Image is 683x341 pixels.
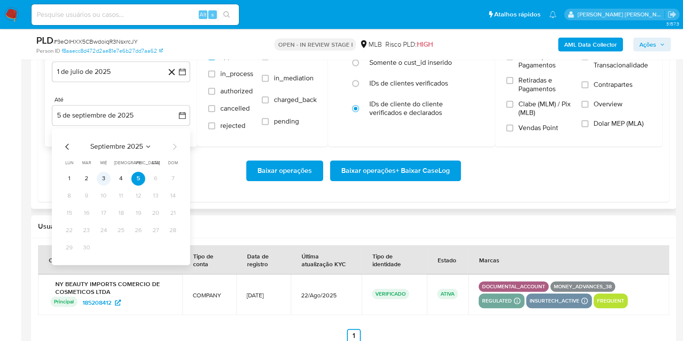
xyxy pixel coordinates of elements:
p: OPEN - IN REVIEW STAGE I [274,38,356,51]
button: search-icon [218,9,235,21]
a: Notificações [549,11,556,18]
p: danilo.toledo@mercadolivre.com [578,10,665,19]
h2: Usuários Associados [38,222,669,231]
span: Atalhos rápidos [494,10,540,19]
b: PLD [36,33,54,47]
span: Ações [639,38,656,51]
button: AML Data Collector [558,38,623,51]
b: Person ID [36,47,60,55]
span: Risco PLD: [385,40,432,49]
span: s [211,10,214,19]
a: Sair [667,10,677,19]
button: Ações [633,38,671,51]
span: HIGH [416,39,432,49]
span: Alt [200,10,206,19]
b: AML Data Collector [564,38,617,51]
div: MLB [359,40,381,49]
span: # 9eOIHXX5CBwdoiqR3NsxrcJY [54,37,138,46]
span: 3.157.3 [666,20,679,27]
input: Pesquise usuários ou casos... [32,9,239,20]
a: f8aaecc8d472d2ae81e7e6b27dd7aa62 [62,47,163,55]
